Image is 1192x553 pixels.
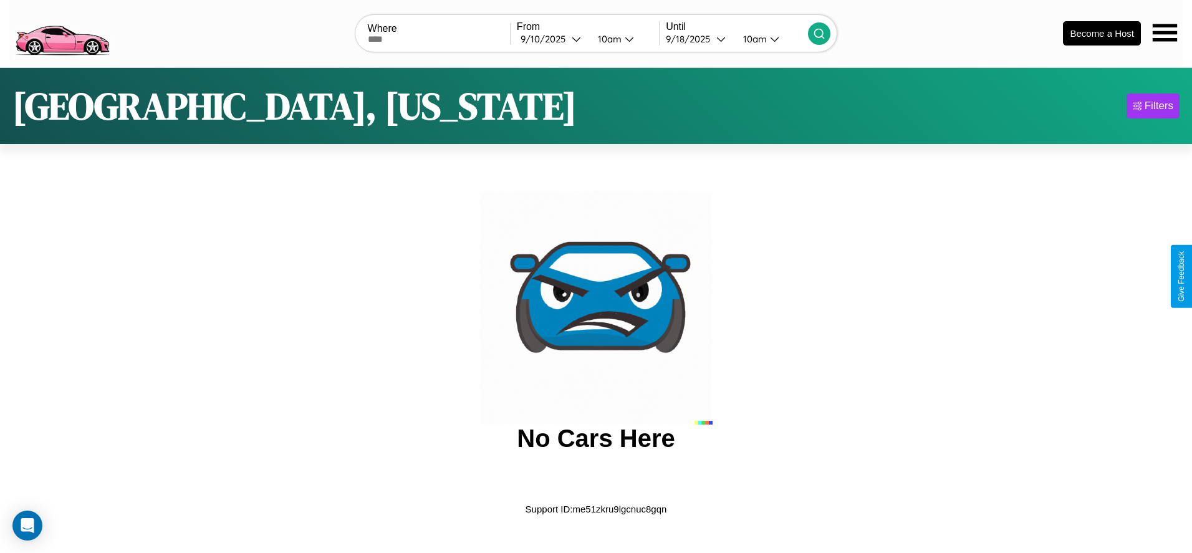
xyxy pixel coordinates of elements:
[526,501,667,517] p: Support ID: me51zkru9lgcnuc8gqn
[517,21,659,32] label: From
[1127,94,1180,118] button: Filters
[1177,251,1186,302] div: Give Feedback
[666,33,716,45] div: 9 / 18 / 2025
[592,33,625,45] div: 10am
[479,191,713,425] img: car
[1063,21,1141,46] button: Become a Host
[733,32,808,46] button: 10am
[737,33,770,45] div: 10am
[521,33,572,45] div: 9 / 10 / 2025
[9,6,115,59] img: logo
[517,32,588,46] button: 9/10/2025
[368,23,510,34] label: Where
[12,511,42,541] div: Open Intercom Messenger
[588,32,659,46] button: 10am
[12,80,577,132] h1: [GEOGRAPHIC_DATA], [US_STATE]
[666,21,808,32] label: Until
[1145,100,1173,112] div: Filters
[517,425,675,453] h2: No Cars Here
